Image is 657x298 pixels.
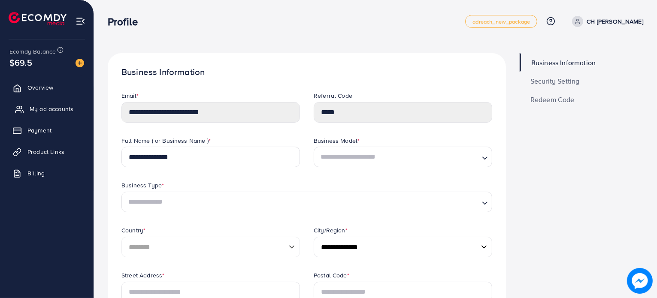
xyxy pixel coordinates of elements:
[9,47,56,56] span: Ecomdy Balance
[27,169,45,178] span: Billing
[121,91,139,100] label: Email
[9,56,32,69] span: $69.5
[27,83,53,92] span: Overview
[627,268,653,294] img: image
[6,122,87,139] a: Payment
[314,226,348,235] label: City/Region
[472,19,530,24] span: adreach_new_package
[314,147,492,167] div: Search for option
[125,194,478,210] input: Search for option
[318,149,478,165] input: Search for option
[121,226,145,235] label: Country
[465,15,537,28] a: adreach_new_package
[530,96,575,103] span: Redeem Code
[121,192,492,212] div: Search for option
[121,181,164,190] label: Business Type
[27,147,64,156] span: Product Links
[108,15,145,28] h3: Profile
[76,59,84,67] img: image
[569,16,643,27] a: CH [PERSON_NAME]
[121,271,164,280] label: Street Address
[314,91,352,100] label: Referral Code
[121,67,492,78] h1: Business Information
[6,100,87,117] a: My ad accounts
[314,271,349,280] label: Postal Code
[314,136,360,145] label: Business Model
[530,78,580,84] span: Security Setting
[587,16,643,27] p: CH [PERSON_NAME]
[76,16,85,26] img: menu
[121,136,211,145] label: Full Name ( or Business Name )
[9,12,67,25] img: logo
[531,59,596,66] span: Business Information
[6,165,87,182] a: Billing
[6,143,87,160] a: Product Links
[27,126,51,135] span: Payment
[6,79,87,96] a: Overview
[30,105,73,113] span: My ad accounts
